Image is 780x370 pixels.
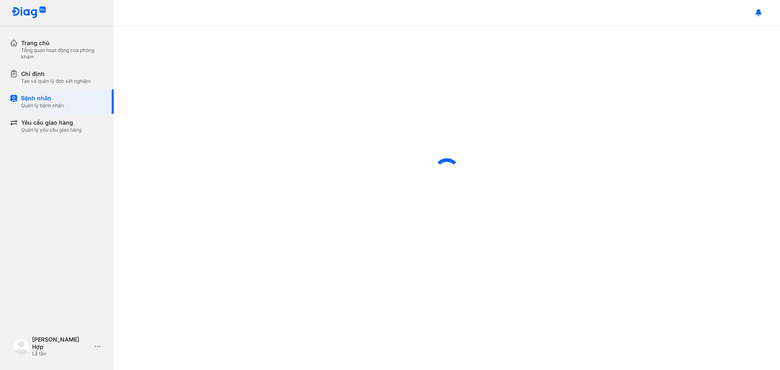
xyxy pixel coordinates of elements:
img: logo [13,338,29,355]
div: Quản lý bệnh nhân [21,102,64,109]
div: Bệnh nhân [21,94,64,102]
div: Lễ tân [32,351,91,357]
div: [PERSON_NAME] Hợp [32,336,91,351]
div: Yêu cầu giao hàng [21,119,82,127]
div: Trang chủ [21,39,104,47]
img: logo [11,6,46,19]
div: Chỉ định [21,70,91,78]
div: Tạo và quản lý đơn xét nghiệm [21,78,91,84]
div: Tổng quan hoạt động của phòng khám [21,47,104,60]
div: Quản lý yêu cầu giao hàng [21,127,82,133]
